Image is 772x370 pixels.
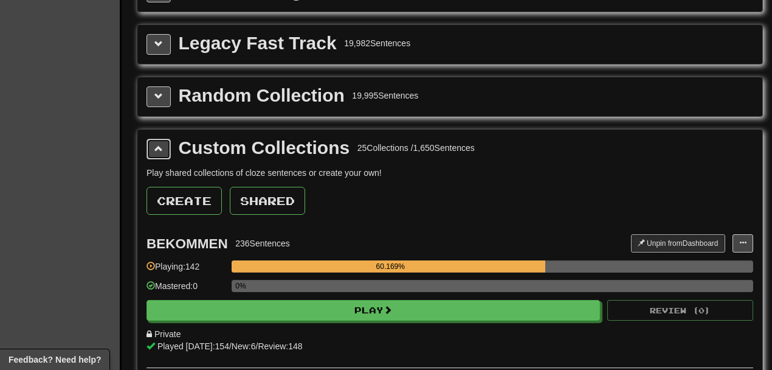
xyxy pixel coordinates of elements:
div: Legacy Fast Track [179,34,337,52]
div: 25 Collections / 1,650 Sentences [357,142,475,154]
button: Review (0) [607,300,753,321]
div: 236 Sentences [235,237,290,250]
span: Open feedback widget [9,354,101,366]
div: 60.169% [235,260,545,273]
div: BEKOMMEN [146,236,228,251]
button: Play [146,300,600,321]
div: Private [146,328,753,340]
button: Create [146,187,222,215]
span: / [229,341,232,351]
div: Random Collection [179,86,345,105]
div: Mastered: 0 [146,280,226,300]
div: 19,982 Sentences [344,37,410,49]
div: Playing: 142 [146,260,226,281]
p: Play shared collections of cloze sentences or create your own! [146,167,753,179]
div: Custom Collections [179,139,350,157]
span: New: 6 [232,341,256,351]
button: Shared [230,187,305,215]
span: / [256,341,258,351]
div: 19,995 Sentences [352,89,418,102]
button: Unpin fromDashboard [631,234,725,253]
span: Played [DATE]: 154 [157,341,229,351]
span: Review: 148 [258,341,302,351]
